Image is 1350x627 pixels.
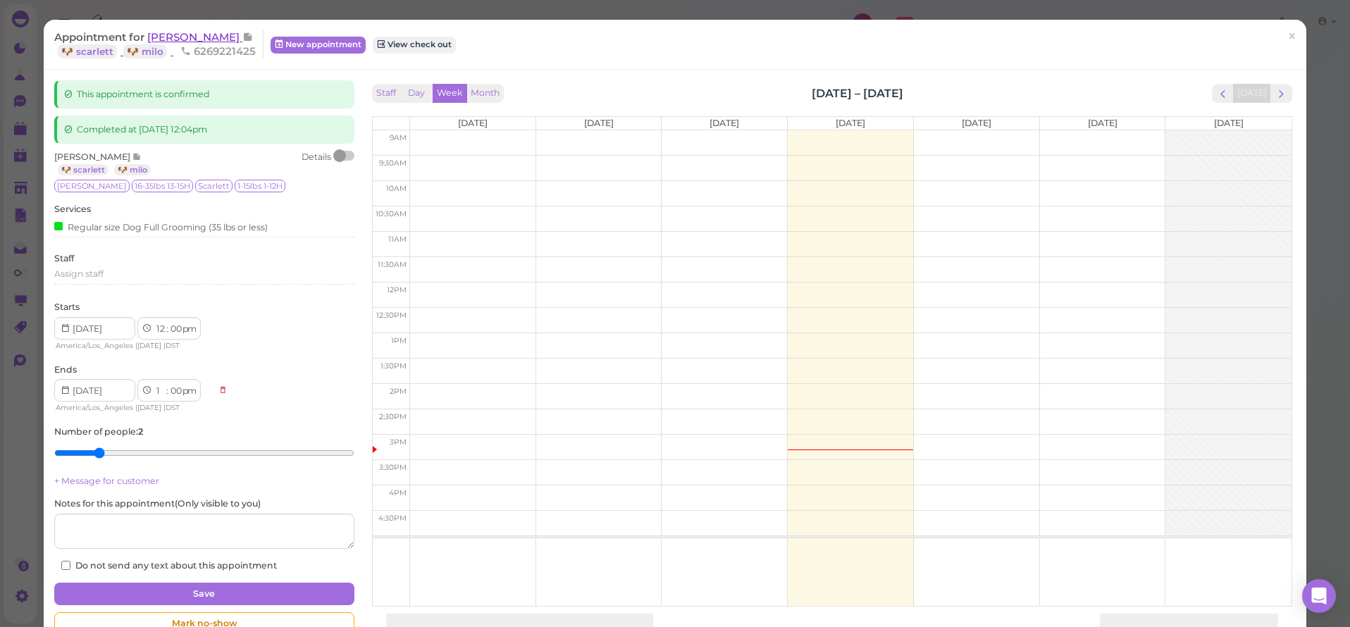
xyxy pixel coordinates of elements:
label: Notes for this appointment ( Only visible to you ) [54,497,261,510]
label: Number of people : [54,426,143,438]
span: DST [166,341,180,350]
span: [PERSON_NAME] [54,180,130,192]
a: [PERSON_NAME] 🐶 scarlett 🐶 milo [54,30,253,58]
label: Starts [54,301,80,313]
span: 1-15lbs 1-12H [235,180,285,192]
div: This appointment is confirmed [54,80,354,108]
span: Assign staff [54,268,104,279]
label: Services [54,203,91,216]
span: 1pm [391,336,407,345]
span: Note [132,151,142,162]
span: × [1287,27,1296,46]
div: Regular size Dog Full Grooming (35 lbs or less) [54,219,268,234]
span: 9:30am [379,159,407,168]
button: Month [466,84,504,103]
a: New appointment [271,37,366,54]
span: 12pm [387,285,407,294]
label: Staff [54,252,74,265]
span: 10am [386,184,407,193]
span: 16-35lbs 13-15H [132,180,193,192]
a: 🐶 milo [123,44,167,58]
span: 9am [390,133,407,142]
span: [DATE] [1214,118,1244,128]
h2: [DATE] – [DATE] [812,85,903,101]
span: 10:30am [376,209,407,218]
span: 3:30pm [379,463,407,472]
div: Open Intercom Messenger [1302,579,1336,613]
a: 🐶 milo [114,164,151,175]
span: [DATE] [710,118,739,128]
span: [DATE] [137,341,161,350]
b: 2 [138,426,143,437]
span: [PERSON_NAME] [147,30,242,44]
button: Week [433,84,467,103]
span: 4pm [389,488,407,497]
label: Do not send any text about this appointment [61,559,277,572]
span: DST [166,403,180,412]
a: × [1279,20,1305,54]
span: 11:30am [378,260,407,269]
span: 2:30pm [379,412,407,421]
span: Scarlett [195,180,233,192]
button: prev [1212,84,1234,103]
div: | | [54,340,211,352]
div: | | [54,402,211,414]
a: + Message for customer [54,476,159,486]
button: Staff [372,84,400,103]
span: [DATE] [458,118,488,128]
span: 12:30pm [376,311,407,320]
div: Completed at [DATE] 12:04pm [54,116,354,144]
button: next [1270,84,1292,103]
span: 6269221425 [180,44,256,58]
label: Ends [54,364,77,376]
span: Note [242,30,253,44]
span: America/Los_Angeles [56,403,133,412]
a: 🐶 scarlett [58,44,117,58]
button: Save [54,583,354,605]
input: Do not send any text about this appointment [61,561,70,570]
span: America/Los_Angeles [56,341,133,350]
span: [DATE] [962,118,991,128]
span: 4:30pm [378,514,407,523]
button: Day [400,84,433,103]
span: [DATE] [1088,118,1117,128]
span: [PERSON_NAME] [54,151,132,162]
a: View check out [373,37,456,54]
span: 2pm [390,387,407,396]
a: 🐶 scarlett [58,164,109,175]
span: [DATE] [584,118,614,128]
div: Appointment for [54,30,264,58]
span: [DATE] [137,403,161,412]
span: 3pm [390,437,407,447]
span: 11am [388,235,407,244]
button: [DATE] [1233,84,1271,103]
span: [DATE] [836,118,865,128]
div: Details [302,151,331,176]
span: 1:30pm [380,361,407,371]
